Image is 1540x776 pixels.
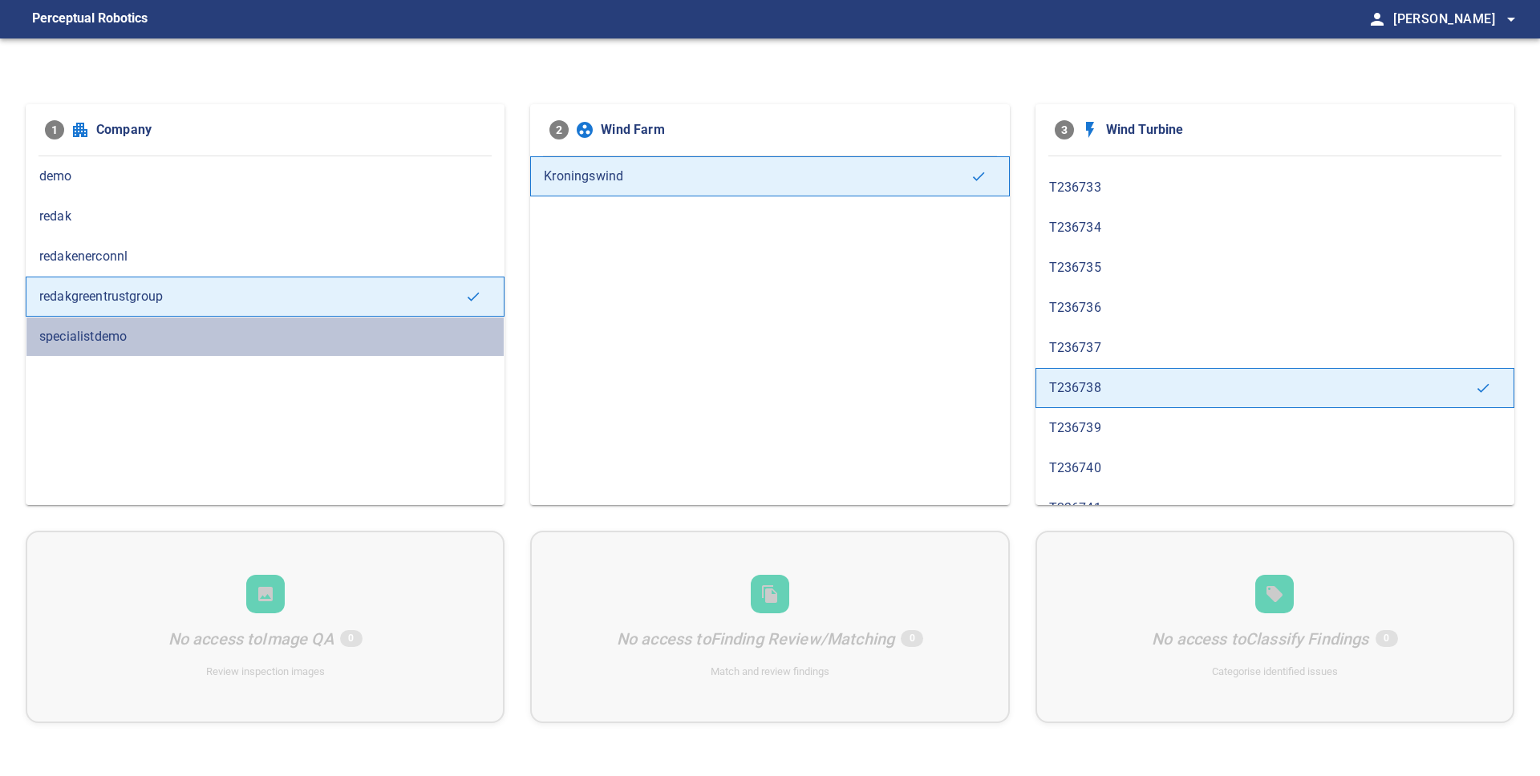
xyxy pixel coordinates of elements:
span: 1 [45,120,64,139]
div: T236735 [1035,248,1514,288]
div: redakenerconnl [26,236,505,277]
div: T236740 [1035,448,1514,488]
span: redakgreentrustgroup [39,287,465,306]
span: T236733 [1049,178,1501,197]
span: Wind Farm [601,120,990,139]
span: T236739 [1049,418,1501,438]
div: Kroningswind [530,156,1009,196]
span: [PERSON_NAME] [1393,8,1521,30]
div: T236738 [1035,368,1514,408]
span: 2 [549,120,569,139]
div: T236741 [1035,488,1514,528]
span: T236737 [1049,338,1501,358]
span: Kroningswind [544,167,970,186]
span: Company [96,120,485,139]
div: specialistdemo [26,317,505,357]
div: T236736 [1035,288,1514,328]
span: person [1368,10,1387,29]
div: T236739 [1035,408,1514,448]
div: T236733 [1035,168,1514,208]
div: demo [26,156,505,196]
div: T236737 [1035,328,1514,368]
span: demo [39,167,491,186]
span: redakenerconnl [39,247,491,266]
span: T236740 [1049,459,1501,478]
span: T236736 [1049,298,1501,317]
span: T236735 [1049,258,1501,277]
span: Wind Turbine [1106,120,1495,139]
div: T236734 [1035,208,1514,248]
span: specialistdemo [39,327,491,346]
div: redak [26,196,505,236]
button: [PERSON_NAME] [1387,3,1521,35]
span: T236741 [1049,499,1501,518]
div: redakgreentrustgroup [26,277,505,317]
span: arrow_drop_down [1501,10,1521,29]
span: 3 [1055,120,1074,139]
figcaption: Perceptual Robotics [32,6,148,32]
span: T236734 [1049,218,1501,237]
span: redak [39,207,491,226]
span: T236738 [1049,378,1475,398]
